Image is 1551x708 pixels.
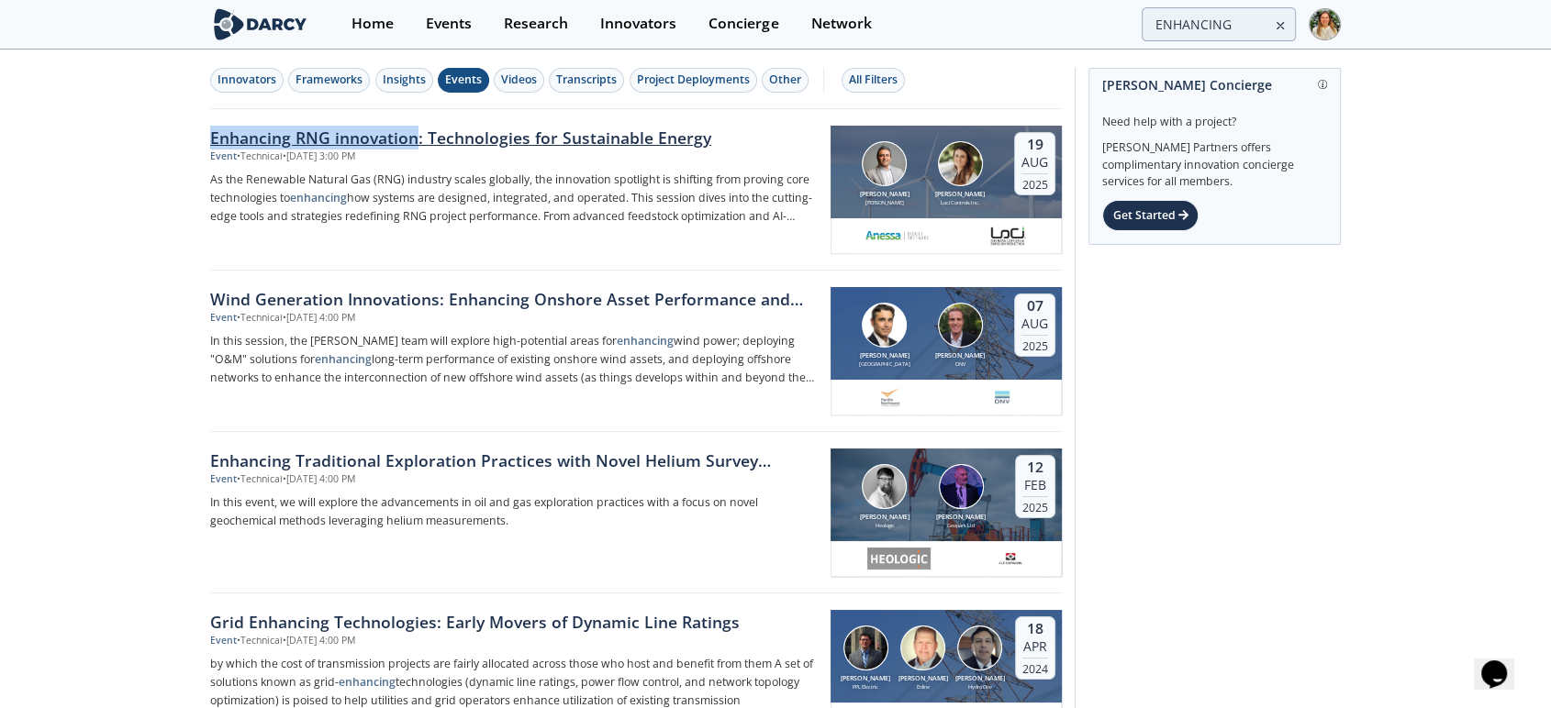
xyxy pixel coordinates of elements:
[856,360,913,368] div: [GEOGRAPHIC_DATA]
[617,333,674,348] strong: enhancing
[1102,101,1327,130] div: Need help with a project?
[296,72,363,88] div: Frameworks
[210,472,237,487] div: Event
[1021,173,1048,192] div: 2025
[769,72,801,88] div: Other
[210,271,1062,432] a: Wind Generation Innovations: Enhancing Onshore Asset Performance and Enabling Offshore Networks E...
[210,126,818,149] div: Enhancing RNG innovation: Technologies for Sustainable Energy
[932,199,988,206] div: Loci Controls Inc.
[957,625,1002,670] img: John Penaranda
[939,464,984,509] img: Hernan Maretto
[1474,635,1533,690] iframe: chat widget
[210,493,818,530] p: In this event, we will explore the advancements in oil and gas exploration practices with a focus...
[810,17,871,31] div: Network
[1021,335,1048,353] div: 2025
[383,72,426,88] div: Insights
[210,610,818,634] div: Grid Enhancing Technologies: Early Movers of Dynamic Line Ratings
[315,351,372,367] strong: enhancing
[837,674,894,684] div: [PERSON_NAME]
[862,303,907,348] img: Travis Douville
[1022,658,1048,676] div: 2024
[210,8,310,40] img: logo-wide.svg
[218,72,276,88] div: Innovators
[210,332,818,387] p: In this session, the [PERSON_NAME] team will explore high-potential areas for wind power; deployi...
[504,17,568,31] div: Research
[1102,130,1327,191] div: [PERSON_NAME] Partners offers complimentary innovation concierge services for all members.
[1021,297,1048,315] div: 07
[210,432,1062,593] a: Enhancing Traditional Exploration Practices with Novel Helium Survey Technology Event •Technical•...
[210,287,818,311] div: Wind Generation Innovations: Enhancing Onshore Asset Performance and Enabling Offshore Networks
[856,522,913,529] div: Heologic
[237,149,355,164] div: • Technical • [DATE] 3:00 PM
[932,351,988,361] div: [PERSON_NAME]
[549,68,624,93] button: Transcripts
[210,171,818,226] p: As the Renewable Natural Gas (RNG) industry scales globally, the innovation spotlight is shifting...
[856,513,913,523] div: [PERSON_NAME]
[1022,477,1048,493] div: Feb
[1021,154,1048,171] div: Aug
[988,225,1028,247] img: 2b793097-40cf-4f6d-9bc3-4321a642668f
[210,311,237,326] div: Event
[894,674,951,684] div: [PERSON_NAME]
[842,68,905,93] button: All Filters
[1021,136,1048,154] div: 19
[1022,638,1048,655] div: Apr
[867,548,932,570] img: 1614628297987-Heologic%20Logo.png
[932,513,989,523] div: [PERSON_NAME]
[351,17,394,31] div: Home
[210,149,237,164] div: Event
[1142,7,1296,41] input: Advanced Search
[932,190,988,200] div: [PERSON_NAME]
[237,634,355,648] div: • Technical • [DATE] 4:00 PM
[932,522,989,529] div: Geopark Ltd
[438,68,489,93] button: Events
[339,674,396,690] strong: enhancing
[952,674,1009,684] div: [PERSON_NAME]
[210,109,1062,271] a: Enhancing RNG innovation: Technologies for Sustainable Energy Event •Technical•[DATE] 3:00 PM As ...
[843,625,888,670] img: Eric Rosenberger
[932,360,988,368] div: DNV
[237,311,355,326] div: • Technical • [DATE] 4:00 PM
[1309,8,1341,40] img: Profile
[938,303,983,348] img: Morgan Putnam
[837,683,894,691] div: PPL Electric
[600,17,676,31] div: Innovators
[991,386,1014,408] img: fd4d9e3c-8c73-4c0b-962d-0d5469c923e5
[1022,620,1048,638] div: 18
[237,472,355,487] div: • Technical • [DATE] 4:00 PM
[494,68,544,93] button: Videos
[1022,459,1048,477] div: 12
[210,448,818,472] div: Enhancing Traditional Exploration Practices with Novel Helium Survey Technology
[1021,315,1048,332] div: Aug
[709,17,778,31] div: Concierge
[445,72,482,88] div: Events
[952,683,1009,691] div: Hydro One
[856,190,913,200] div: [PERSON_NAME]
[637,72,750,88] div: Project Deployments
[938,141,983,186] img: Nicole Neff
[1102,69,1327,101] div: [PERSON_NAME] Concierge
[210,634,237,648] div: Event
[210,68,284,93] button: Innovators
[862,464,907,509] img: Denis Krysanov
[894,683,951,691] div: Enline
[762,68,809,93] button: Other
[556,72,617,88] div: Transcripts
[862,141,907,186] img: Amir Akbari
[501,72,537,88] div: Videos
[290,190,347,205] strong: enhancing
[1022,496,1048,514] div: 2025
[1102,200,1199,231] div: Get Started
[288,68,370,93] button: Frameworks
[900,625,945,670] img: James Andrus
[865,225,929,247] img: 551440aa-d0f4-4a32-b6e2-e91f2a0781fe
[996,548,1026,570] img: 1616535711584-Geopark.png
[426,17,472,31] div: Events
[1318,80,1328,90] img: information.svg
[849,72,898,88] div: All Filters
[375,68,433,93] button: Insights
[630,68,757,93] button: Project Deployments
[856,199,913,206] div: [PERSON_NAME]
[879,386,902,408] img: 1677164726811-Captura%20de%20pantalla%202023-02-23%20120513.png
[856,351,913,361] div: [PERSON_NAME]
